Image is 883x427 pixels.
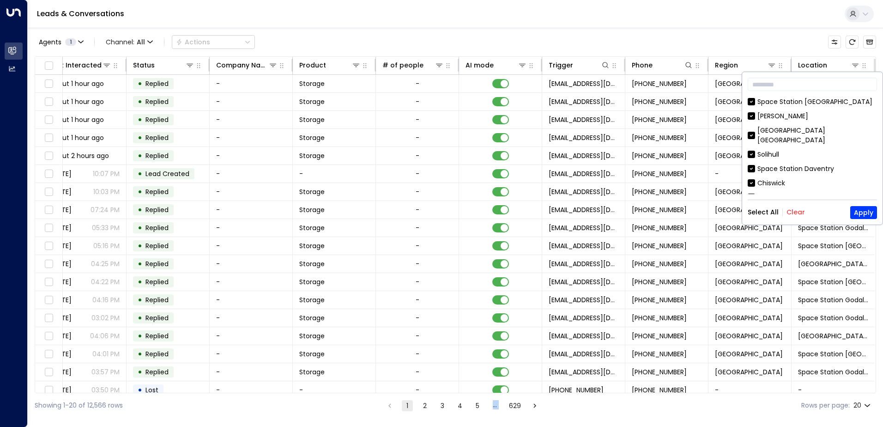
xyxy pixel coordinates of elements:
span: +447917531477 [632,367,687,377]
span: London [715,241,783,250]
span: leads@space-station.co.uk [549,205,618,214]
div: • [138,292,142,308]
span: Toggle select row [43,222,54,234]
span: leads@space-station.co.uk [549,241,618,250]
span: Space Station Swiss Cottage [798,241,868,250]
span: +447384406629 [632,385,687,395]
span: Lost [145,385,158,395]
span: Storage [299,151,325,160]
span: Storage [299,313,325,323]
span: Replied [145,151,169,160]
span: Toggle select row [43,96,54,108]
span: Channel: [102,36,157,49]
span: about 2 hours ago [50,151,109,160]
span: +447845136142 [632,277,687,287]
div: • [138,346,142,362]
span: London [715,259,783,268]
span: Surrey [715,295,783,305]
span: +447943259740 [632,313,687,323]
div: Last Interacted [50,60,102,71]
span: Storage [299,223,325,232]
span: Storage [299,367,325,377]
span: Space Station Swiss Cottage [798,349,868,359]
td: - [708,381,792,399]
span: Storage [299,295,325,305]
span: +447943259740 [632,295,687,305]
div: Region [715,60,738,71]
a: Leads & Conversations [37,8,124,19]
div: • [138,274,142,290]
span: Birmingham [715,79,783,88]
p: 04:16 PM [92,295,120,305]
span: +447552233400 [632,223,687,232]
td: - [210,345,293,363]
span: Toggle select row [43,114,54,126]
td: - [210,165,293,183]
span: 1 [65,38,76,46]
span: Toggle select all [43,60,54,72]
span: about 1 hour ago [50,133,104,142]
p: 05:16 PM [93,241,120,250]
span: leads@space-station.co.uk [549,259,618,268]
button: Go to page 3 [437,400,448,411]
span: London [715,205,783,214]
span: Storage [299,133,325,142]
td: - [210,201,293,219]
div: - [416,187,419,196]
p: 03:57 PM [91,367,120,377]
button: Channel:All [102,36,157,49]
span: Surrey [715,223,783,232]
span: All [137,38,145,46]
button: Go to page 4 [454,400,466,411]
span: Space Station Kilburn [798,259,868,268]
p: 07:24 PM [91,205,120,214]
td: - [210,381,293,399]
div: • [138,310,142,326]
button: Go to page 629 [507,400,523,411]
span: Birmingham [715,277,783,287]
div: - [416,169,419,178]
span: Replied [145,223,169,232]
td: - [210,219,293,237]
span: leads@space-station.co.uk [549,79,618,88]
div: 20 [853,399,872,412]
span: Replied [145,295,169,305]
td: - [210,309,293,327]
button: Customize [828,36,841,49]
div: Product [299,60,361,71]
div: Actions [176,38,210,46]
span: +447787659365 [632,259,687,268]
div: • [138,166,142,182]
span: leads@space-station.co.uk [549,223,618,232]
div: AI mode [466,60,527,71]
span: +447946312537 [632,331,687,341]
div: • [138,202,142,218]
span: Replied [145,367,169,377]
span: leads@space-station.co.uk [549,277,618,287]
span: Replied [145,187,169,196]
span: Toggle select row [43,366,54,378]
div: • [138,256,142,272]
p: 04:25 PM [91,259,120,268]
span: +447752142515 [632,187,687,196]
div: - [416,223,419,232]
span: about 1 hour ago [50,97,104,106]
div: • [138,112,142,128]
div: • [138,382,142,398]
td: - [708,165,792,183]
div: - [416,133,419,142]
td: - [210,291,293,309]
div: Status [133,60,155,71]
span: +447388496609 [632,349,687,359]
span: leads@space-station.co.uk [549,151,618,160]
span: +447752142515 [632,169,687,178]
span: Replied [145,277,169,287]
button: Go to next page [529,400,540,411]
div: [PERSON_NAME] [748,111,877,121]
p: 04:06 PM [90,331,120,341]
span: Storage [299,115,325,124]
span: Toggle select row [43,276,54,288]
span: about 1 hour ago [50,79,104,88]
span: Replied [145,241,169,250]
div: • [138,328,142,344]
